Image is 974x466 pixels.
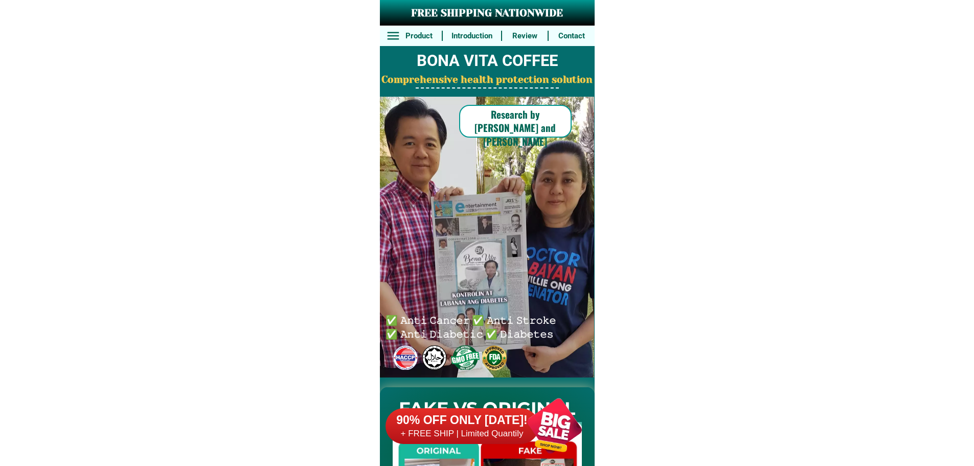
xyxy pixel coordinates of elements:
[554,30,589,42] h6: Contact
[401,30,436,42] h6: Product
[386,428,539,439] h6: + FREE SHIP | Limited Quantily
[380,395,595,423] h2: FAKE VS ORIGINAL
[380,49,595,73] h2: BONA VITA COFFEE
[380,73,595,87] h2: Comprehensive health protection solution
[386,313,560,340] h6: ✅ 𝙰𝚗𝚝𝚒 𝙲𝚊𝚗𝚌𝚎𝚛 ✅ 𝙰𝚗𝚝𝚒 𝚂𝚝𝚛𝚘𝚔𝚎 ✅ 𝙰𝚗𝚝𝚒 𝙳𝚒𝚊𝚋𝚎𝚝𝚒𝚌 ✅ 𝙳𝚒𝚊𝚋𝚎𝚝𝚎𝚜
[386,413,539,428] h6: 90% OFF ONLY [DATE]!
[380,6,595,21] h3: FREE SHIPPING NATIONWIDE
[508,30,542,42] h6: Review
[459,107,572,148] h6: Research by [PERSON_NAME] and [PERSON_NAME]
[448,30,495,42] h6: Introduction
